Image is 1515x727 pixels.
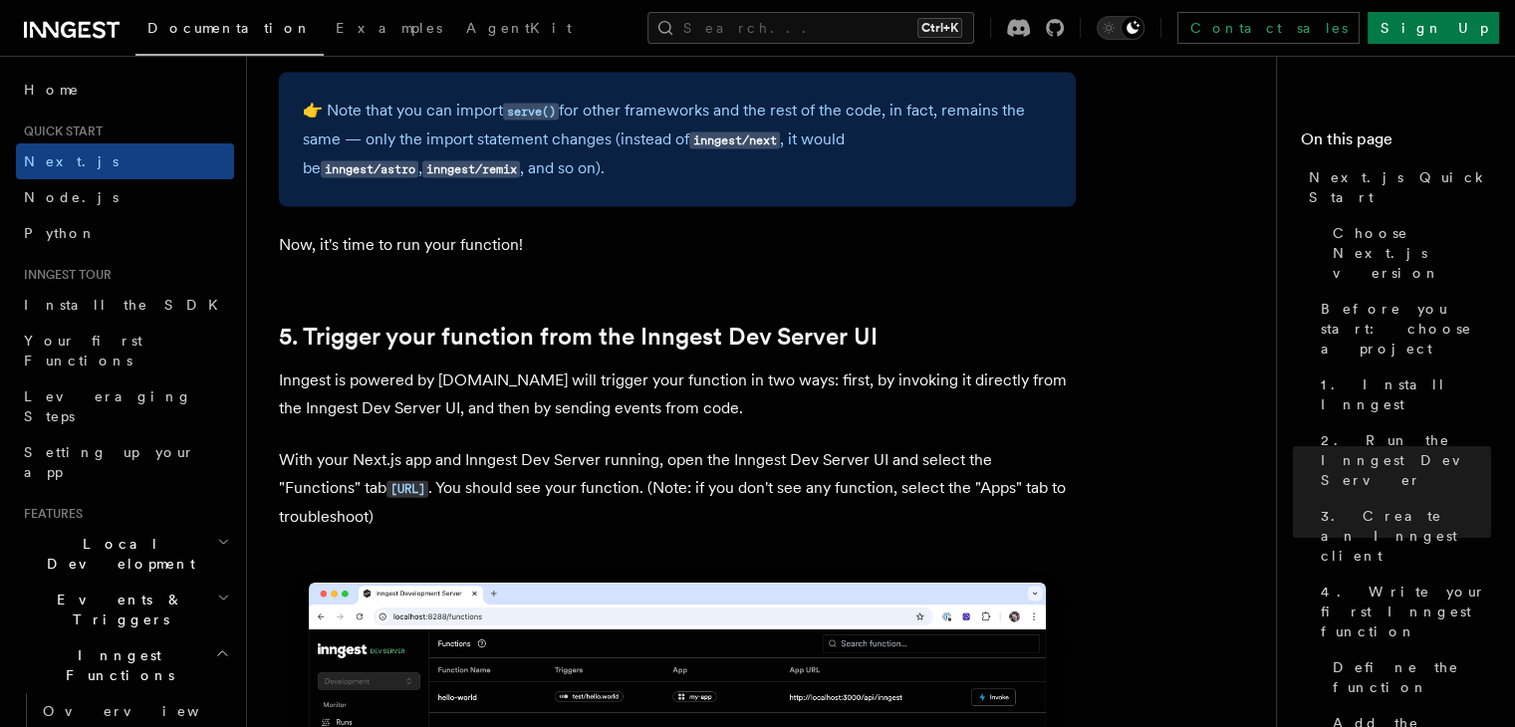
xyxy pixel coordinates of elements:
[24,388,192,424] span: Leveraging Steps
[16,378,234,434] a: Leveraging Steps
[16,215,234,251] a: Python
[24,189,119,205] span: Node.js
[1301,127,1491,159] h4: On this page
[279,323,878,351] a: 5. Trigger your function from the Inngest Dev Server UI
[336,20,442,36] span: Examples
[466,20,572,36] span: AgentKit
[1321,299,1491,359] span: Before you start: choose a project
[16,506,83,522] span: Features
[279,446,1076,531] p: With your Next.js app and Inngest Dev Server running, open the Inngest Dev Server UI and select t...
[503,101,559,120] a: serve()
[1321,582,1491,641] span: 4. Write your first Inngest function
[1321,430,1491,490] span: 2. Run the Inngest Dev Server
[386,478,428,497] a: [URL]
[16,267,112,283] span: Inngest tour
[16,582,234,637] button: Events & Triggers
[1325,649,1491,705] a: Define the function
[1309,167,1491,207] span: Next.js Quick Start
[135,6,324,56] a: Documentation
[386,481,428,498] code: [URL]
[16,534,217,574] span: Local Development
[1321,506,1491,566] span: 3. Create an Inngest client
[279,231,1076,259] p: Now, it's time to run your function!
[16,637,234,693] button: Inngest Functions
[43,703,248,719] span: Overview
[16,323,234,378] a: Your first Functions
[1368,12,1499,44] a: Sign Up
[16,179,234,215] a: Node.js
[1301,159,1491,215] a: Next.js Quick Start
[24,333,142,368] span: Your first Functions
[24,153,119,169] span: Next.js
[279,366,1076,422] p: Inngest is powered by [DOMAIN_NAME] will trigger your function in two ways: first, by invoking it...
[24,225,97,241] span: Python
[324,6,454,54] a: Examples
[16,526,234,582] button: Local Development
[1313,422,1491,498] a: 2. Run the Inngest Dev Server
[454,6,584,54] a: AgentKit
[16,645,215,685] span: Inngest Functions
[1313,574,1491,649] a: 4. Write your first Inngest function
[1313,291,1491,366] a: Before you start: choose a project
[303,97,1052,183] p: 👉 Note that you can import for other frameworks and the rest of the code, in fact, remains the sa...
[1313,498,1491,574] a: 3. Create an Inngest client
[689,132,780,149] code: inngest/next
[1333,657,1491,697] span: Define the function
[16,590,217,629] span: Events & Triggers
[1177,12,1360,44] a: Contact sales
[16,72,234,108] a: Home
[647,12,974,44] button: Search...Ctrl+K
[1321,374,1491,414] span: 1. Install Inngest
[1097,16,1144,40] button: Toggle dark mode
[16,434,234,490] a: Setting up your app
[16,123,103,139] span: Quick start
[1333,223,1491,283] span: Choose Next.js version
[422,161,520,178] code: inngest/remix
[503,104,559,121] code: serve()
[16,143,234,179] a: Next.js
[16,287,234,323] a: Install the SDK
[1325,215,1491,291] a: Choose Next.js version
[147,20,312,36] span: Documentation
[321,161,418,178] code: inngest/astro
[24,297,230,313] span: Install the SDK
[24,444,195,480] span: Setting up your app
[1313,366,1491,422] a: 1. Install Inngest
[917,18,962,38] kbd: Ctrl+K
[24,80,80,100] span: Home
